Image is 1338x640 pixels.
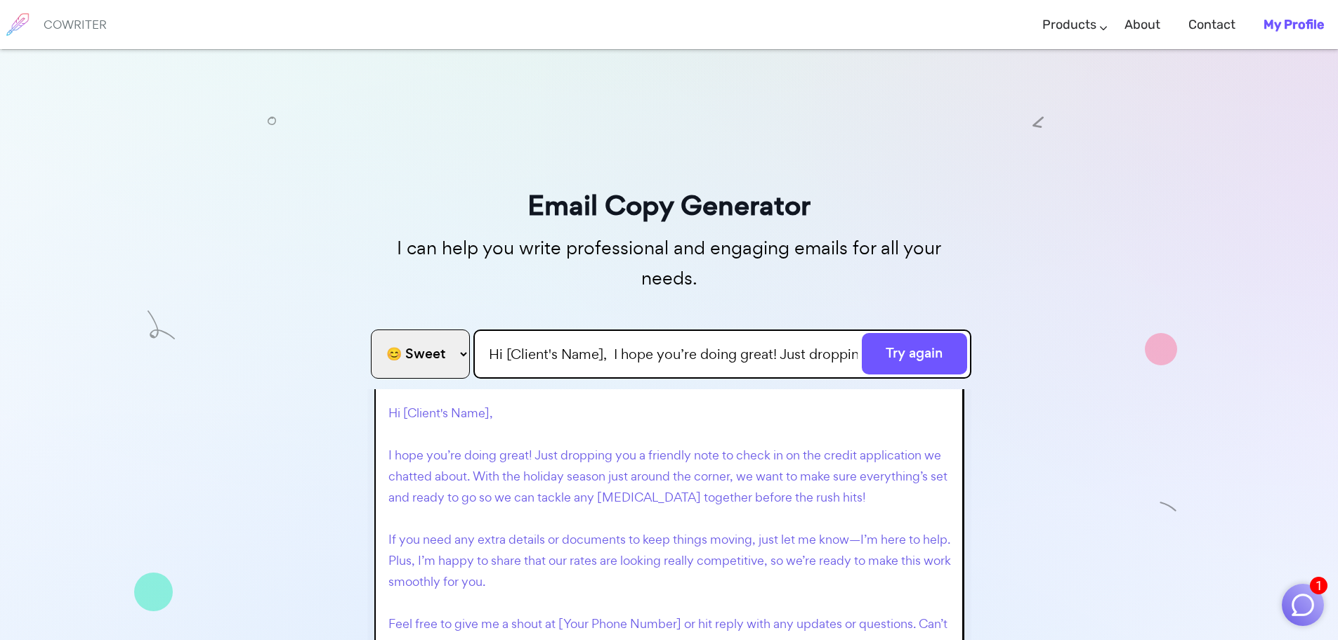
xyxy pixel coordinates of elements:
[44,18,107,31] h6: COWRITER
[1032,117,1044,128] img: shape
[1310,577,1327,594] span: 1
[367,183,971,228] h3: Email Copy Generator
[1290,592,1316,618] img: Close chat
[1145,333,1177,365] img: shape
[862,333,967,374] button: Try again
[473,329,971,379] input: What's the email about? (name, subject, action, etc)
[147,311,175,339] img: shape
[268,117,276,125] img: shape
[1160,498,1177,516] img: shape
[1042,4,1096,46] a: Products
[1188,4,1235,46] a: Contact
[367,233,971,294] p: I can help you write professional and engaging emails for all your needs.
[1264,4,1324,46] a: My Profile
[1282,584,1324,626] button: 1
[1124,4,1160,46] a: About
[134,573,173,611] img: shape
[1264,17,1324,32] b: My Profile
